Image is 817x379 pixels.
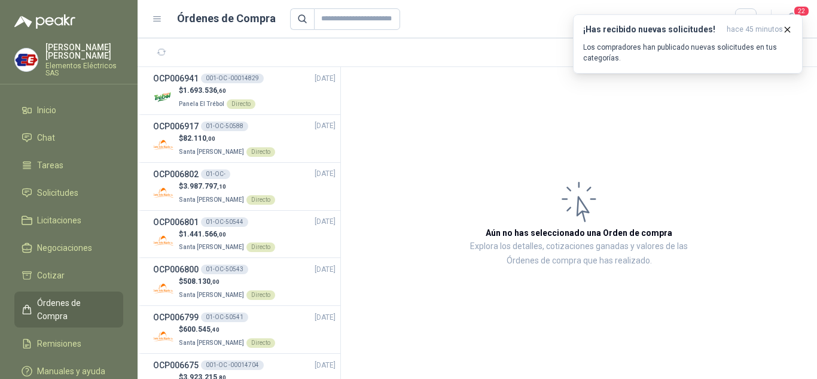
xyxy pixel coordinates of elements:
span: Órdenes de Compra [37,296,112,323]
p: $ [179,181,275,192]
img: Logo peakr [14,14,75,29]
p: $ [179,276,275,287]
a: OCP00691701-OC-50588[DATE] Company Logo$82.110,00Santa [PERSON_NAME]Directo [153,120,336,157]
a: Licitaciones [14,209,123,232]
div: Directo [227,99,255,109]
p: [PERSON_NAME] [PERSON_NAME] [45,43,123,60]
span: Manuales y ayuda [37,365,105,378]
span: Panela El Trébol [179,101,224,107]
h3: OCP006801 [153,216,199,229]
img: Company Logo [153,183,174,204]
p: $ [179,133,275,144]
h3: OCP006800 [153,263,199,276]
span: 600.545 [183,325,220,333]
span: [DATE] [315,73,336,84]
span: Santa [PERSON_NAME] [179,244,244,250]
div: Directo [246,290,275,300]
span: ,00 [206,135,215,142]
span: [DATE] [315,168,336,180]
div: 01-OC-50541 [201,313,248,322]
span: Santa [PERSON_NAME] [179,339,244,346]
span: [DATE] [315,120,336,132]
p: Elementos Eléctricos SAS [45,62,123,77]
span: Inicio [37,104,56,117]
span: ,00 [217,231,226,238]
h3: OCP006917 [153,120,199,133]
span: Solicitudes [37,186,78,199]
img: Company Logo [153,135,174,156]
div: Directo [246,338,275,348]
button: ¡Has recibido nuevas solicitudes!hace 45 minutos Los compradores han publicado nuevas solicitudes... [573,14,803,74]
div: 01-OC-50543 [201,265,248,274]
img: Company Logo [15,48,38,71]
span: Santa [PERSON_NAME] [179,148,244,155]
span: Remisiones [37,337,81,350]
div: 01-OC-50588 [201,122,248,131]
img: Company Logo [153,230,174,251]
a: OCP00680001-OC-50543[DATE] Company Logo$508.130,00Santa [PERSON_NAME]Directo [153,263,336,301]
span: Tareas [37,159,63,172]
h3: OCP006799 [153,311,199,324]
span: ,40 [211,326,220,333]
p: $ [179,85,255,96]
p: $ [179,324,275,335]
a: OCP00679901-OC-50541[DATE] Company Logo$600.545,40Santa [PERSON_NAME]Directo [153,311,336,348]
span: 508.130 [183,277,220,286]
span: 1.693.536 [183,86,226,95]
span: [DATE] [315,312,336,323]
div: 01-OC-50544 [201,217,248,227]
a: OCP00680101-OC-50544[DATE] Company Logo$1.441.566,00Santa [PERSON_NAME]Directo [153,216,336,253]
div: Directo [246,147,275,157]
span: [DATE] [315,264,336,275]
span: 1.441.566 [183,230,226,238]
h3: OCP006941 [153,72,199,85]
p: Los compradores han publicado nuevas solicitudes en tus categorías. [583,42,792,63]
span: Santa [PERSON_NAME] [179,292,244,298]
a: Órdenes de Compra [14,292,123,328]
h3: Aún no has seleccionado una Orden de compra [486,226,672,239]
span: 3.987.797 [183,182,226,190]
span: ,60 [217,87,226,94]
span: ,00 [211,278,220,285]
a: Remisiones [14,332,123,355]
h3: ¡Has recibido nuevas solicitudes! [583,25,722,35]
div: 001-OC -00014829 [201,74,264,83]
p: $ [179,229,275,240]
span: Chat [37,131,55,144]
div: 01-OC- [201,169,230,179]
span: hace 45 minutos [727,25,783,35]
span: 82.110 [183,134,215,142]
span: Cotizar [37,269,65,282]
a: OCP006941001-OC -00014829[DATE] Company Logo$1.693.536,60Panela El TrébolDirecto [153,72,336,110]
img: Company Logo [153,87,174,108]
a: Chat [14,126,123,149]
span: [DATE] [315,216,336,228]
a: OCP00680201-OC-[DATE] Company Logo$3.987.797,10Santa [PERSON_NAME]Directo [153,168,336,205]
div: 001-OC -00014704 [201,360,264,370]
a: Negociaciones [14,237,123,259]
span: [DATE] [315,360,336,371]
span: Licitaciones [37,214,81,227]
span: ,10 [217,183,226,190]
button: 22 [781,8,803,30]
h3: OCP006675 [153,359,199,372]
div: Directo [246,242,275,252]
img: Company Logo [153,278,174,299]
a: Cotizar [14,264,123,287]
a: Solicitudes [14,181,123,204]
div: Directo [246,195,275,205]
p: Explora los detalles, cotizaciones ganadas y valores de las Órdenes de compra que has realizado. [461,239,697,268]
span: Negociaciones [37,241,92,254]
h1: Órdenes de Compra [177,10,276,27]
h3: OCP006802 [153,168,199,181]
span: 22 [793,5,810,17]
a: Inicio [14,99,123,122]
span: Santa [PERSON_NAME] [179,196,244,203]
a: Tareas [14,154,123,177]
img: Company Logo [153,326,174,347]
